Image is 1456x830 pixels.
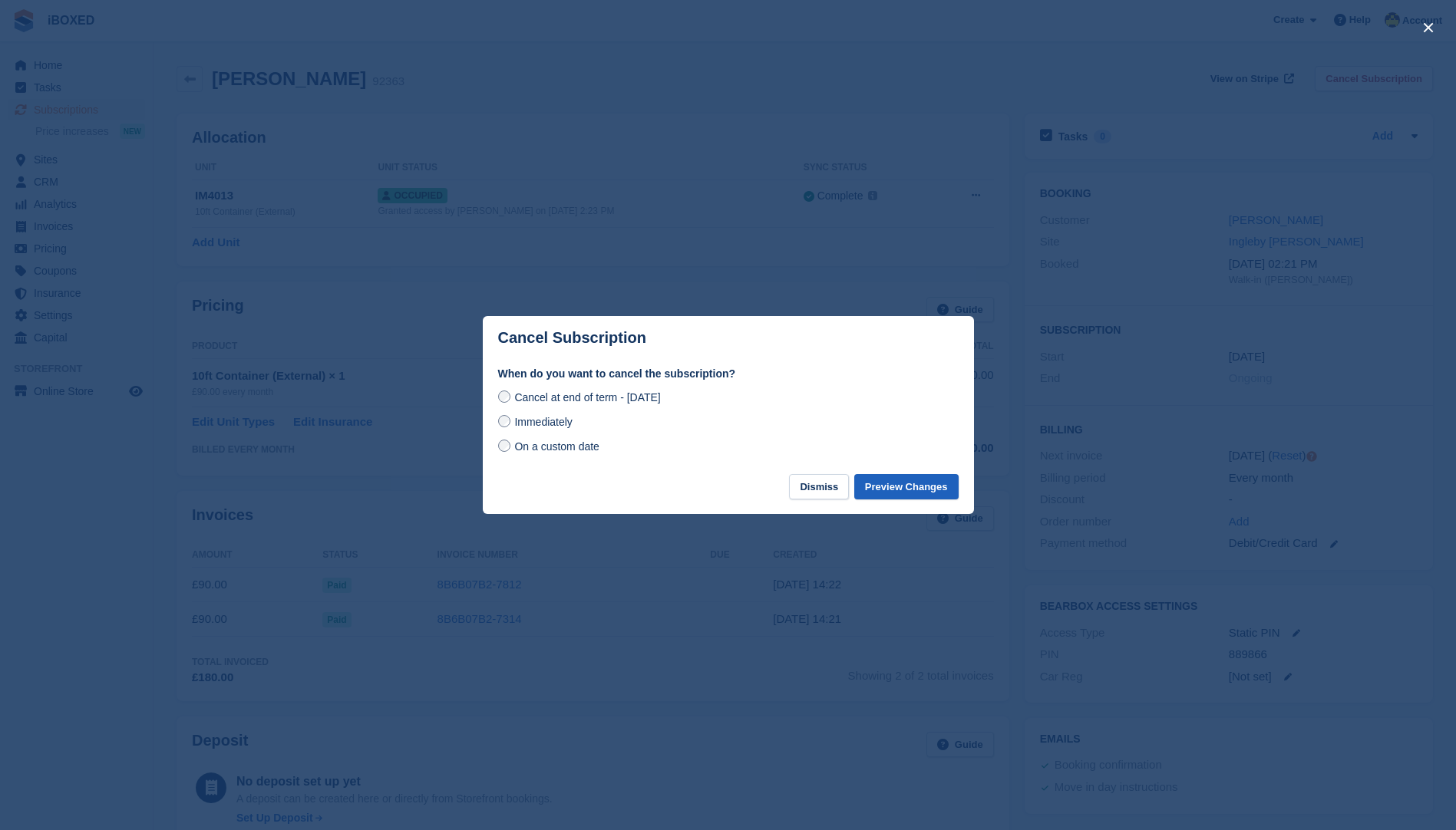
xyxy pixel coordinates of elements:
input: Immediately [498,415,510,427]
input: Cancel at end of term - [DATE] [498,390,510,403]
button: close [1416,15,1441,40]
input: On a custom date [498,440,510,452]
button: Preview Changes [854,474,959,499]
span: Cancel at end of term - [DATE] [514,391,660,403]
span: On a custom date [514,440,599,453]
span: Immediately [514,416,572,428]
button: Dismiss [789,474,849,499]
p: Cancel Subscription [498,329,646,347]
label: When do you want to cancel the subscription? [498,366,959,382]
